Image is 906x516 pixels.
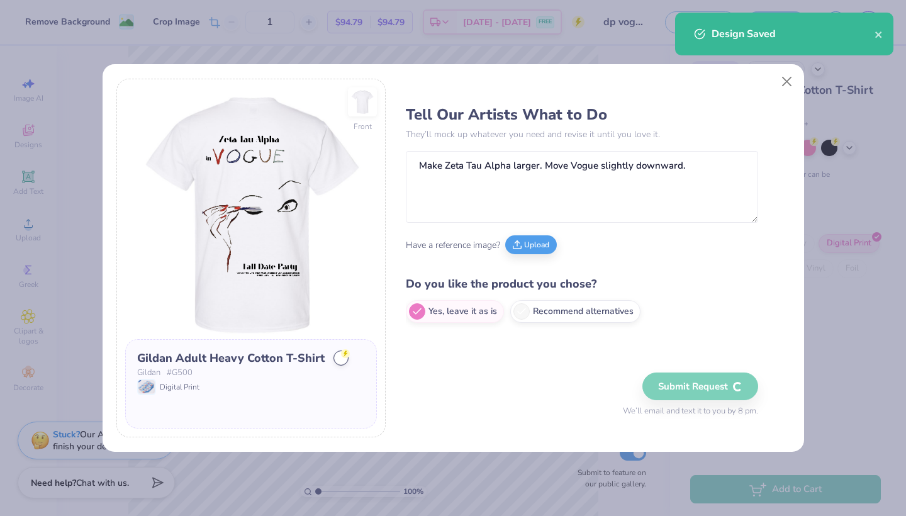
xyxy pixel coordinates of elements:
img: Front [350,89,375,115]
img: Back [125,87,377,339]
span: We’ll email and text it to you by 8 pm. [623,405,758,418]
span: # G500 [167,367,193,379]
div: Design Saved [712,26,875,42]
button: Close [775,70,798,94]
div: Gildan Adult Heavy Cotton T-Shirt [137,350,325,367]
span: Gildan [137,367,160,379]
label: Recommend alternatives [510,300,640,323]
img: Digital Print [138,380,155,394]
label: Yes, leave it as is [406,300,504,323]
textarea: Make Zeta Tau Alpha larger. Move Vogue slightly downward. [406,151,758,223]
button: close [875,26,883,42]
button: Upload [505,235,557,254]
span: Digital Print [160,381,199,393]
span: Have a reference image? [406,238,500,252]
div: Front [354,121,372,132]
h4: Do you like the product you chose? [406,275,758,293]
h3: Tell Our Artists What to Do [406,105,758,124]
p: They’ll mock up whatever you need and revise it until you love it. [406,128,758,141]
